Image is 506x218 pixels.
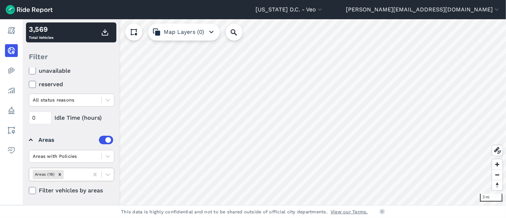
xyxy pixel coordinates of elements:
[346,5,500,14] button: [PERSON_NAME][EMAIL_ADDRESS][DOMAIN_NAME]
[5,84,18,97] a: Analyze
[33,170,56,179] div: Areas (19)
[492,170,502,180] button: Zoom out
[29,67,114,75] label: unavailable
[5,64,18,77] a: Heatmaps
[29,24,53,41] div: Total Vehicles
[226,24,254,41] input: Search Location or Vehicles
[29,80,114,89] label: reserved
[29,130,113,150] summary: Areas
[23,19,506,206] canvas: Map
[331,208,368,215] a: View our Terms.
[6,5,53,14] img: Ride Report
[5,104,18,117] a: Policy
[29,24,53,35] div: 3,569
[480,194,502,202] div: 3 mi
[29,186,114,195] label: Filter vehicles by areas
[492,180,502,190] button: Reset bearing to north
[148,24,220,41] button: Map Layers (0)
[5,144,18,157] a: Health
[5,124,18,137] a: Areas
[56,170,64,179] div: Remove Areas (19)
[5,24,18,37] a: Report
[5,44,18,57] a: Realtime
[38,136,113,144] div: Areas
[492,159,502,170] button: Zoom in
[26,46,116,68] div: Filter
[255,5,323,14] button: [US_STATE] D.C. - Veo
[29,111,114,124] div: Idle Time (hours)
